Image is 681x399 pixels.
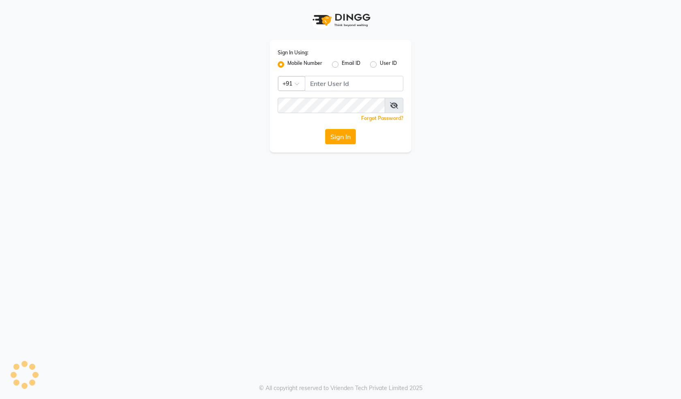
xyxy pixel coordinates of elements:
[342,60,360,69] label: Email ID
[278,98,385,113] input: Username
[380,60,397,69] label: User ID
[325,129,356,144] button: Sign In
[305,76,403,91] input: Username
[287,60,322,69] label: Mobile Number
[278,49,308,56] label: Sign In Using:
[361,115,403,121] a: Forgot Password?
[308,8,373,32] img: logo1.svg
